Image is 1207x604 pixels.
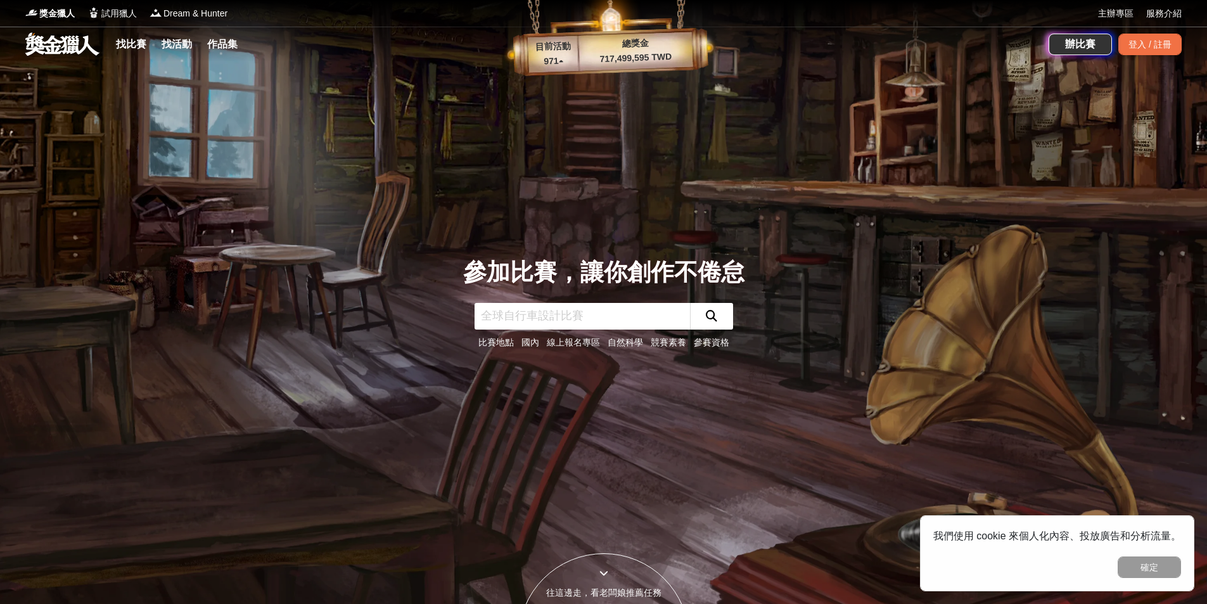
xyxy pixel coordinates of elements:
div: 登入 / 註冊 [1118,34,1182,55]
button: 確定 [1118,556,1181,578]
a: 作品集 [202,35,243,53]
a: 辦比賽 [1049,34,1112,55]
div: 參加比賽，讓你創作不倦怠 [463,255,744,290]
img: Logo [150,6,162,19]
p: 目前活動 [527,39,578,55]
a: Logo獎金獵人 [25,7,75,20]
a: Logo試用獵人 [87,7,137,20]
a: 參賽資格 [694,337,729,347]
a: 國內 [521,337,539,347]
a: 服務介紹 [1146,7,1182,20]
p: 971 ▴ [528,54,579,69]
span: Dream & Hunter [163,7,227,20]
a: 線上報名專區 [547,337,600,347]
a: 主辦專區 [1098,7,1134,20]
span: 試用獵人 [101,7,137,20]
p: 總獎金 [578,35,693,52]
span: 我們使用 cookie 來個人化內容、投放廣告和分析流量。 [933,530,1181,541]
img: Logo [25,6,38,19]
span: 獎金獵人 [39,7,75,20]
a: 找活動 [156,35,197,53]
a: 找比賽 [111,35,151,53]
img: Logo [87,6,100,19]
input: 全球自行車設計比賽 [475,303,690,330]
a: 比賽地點 [478,337,514,347]
a: 自然科學 [608,337,643,347]
a: LogoDream & Hunter [150,7,227,20]
div: 往這邊走，看老闆娘推薦任務 [519,586,689,600]
p: 717,499,595 TWD [578,49,693,67]
a: 競賽素養 [651,337,686,347]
